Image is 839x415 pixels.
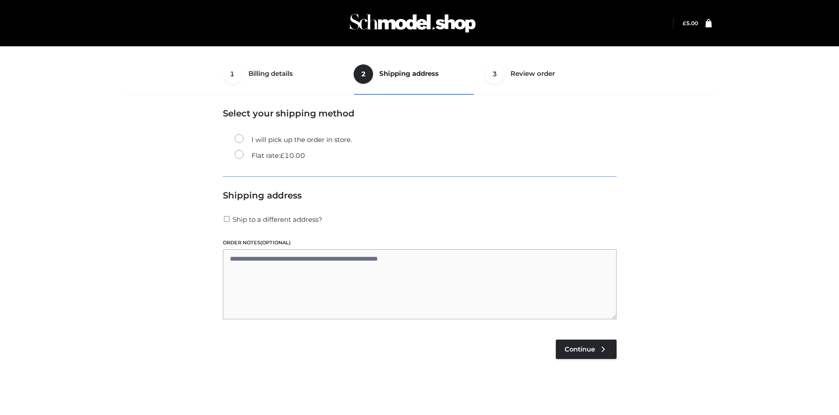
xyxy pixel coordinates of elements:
[556,340,617,359] a: Continue
[223,216,231,222] input: Ship to a different address?
[683,20,698,26] a: £5.00
[565,345,595,353] span: Continue
[347,6,479,41] img: Schmodel Admin 964
[233,215,322,224] span: Ship to a different address?
[280,151,305,160] bdi: 10.00
[223,108,617,119] h3: Select your shipping method
[260,239,291,246] span: (optional)
[235,150,305,161] label: Flat rate:
[223,190,617,201] h3: Shipping address
[280,151,285,160] span: £
[683,20,698,26] bdi: 5.00
[683,20,686,26] span: £
[235,134,352,146] label: I will pick up the order in store.
[223,239,617,247] label: Order notes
